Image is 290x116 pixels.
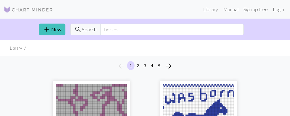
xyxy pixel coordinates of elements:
button: 4 [148,61,156,70]
button: 1 [127,61,135,70]
span: add [43,25,50,34]
a: New [39,24,65,35]
button: Next [163,61,175,71]
span: Search [82,26,97,33]
li: Library [10,45,22,51]
button: 2 [134,61,142,70]
a: Sign up free [241,3,270,16]
span: search [74,25,82,34]
button: 3 [141,61,149,70]
nav: Page navigation [115,61,175,71]
a: Manual [221,3,241,16]
button: 5 [155,61,163,70]
i: Next [165,62,172,70]
img: Logo [4,6,53,13]
span: arrow_forward [165,62,172,70]
a: Login [270,3,286,16]
a: Library [201,3,221,16]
